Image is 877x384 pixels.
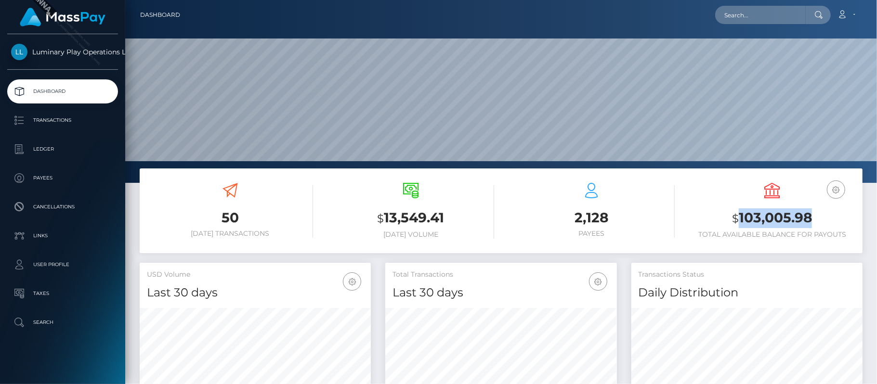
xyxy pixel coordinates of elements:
p: Taxes [11,286,114,301]
a: Ledger [7,137,118,161]
h6: [DATE] Transactions [147,230,313,238]
p: Ledger [11,142,114,156]
h6: Payees [509,230,675,238]
h6: Total Available Balance for Payouts [689,230,855,239]
a: Dashboard [140,5,180,25]
h4: Daily Distribution [639,284,855,301]
a: Transactions [7,108,118,132]
p: Cancellations [11,200,114,214]
p: Links [11,229,114,243]
h3: 50 [147,208,313,227]
h5: Total Transactions [393,270,609,280]
h5: USD Volume [147,270,364,280]
img: Luminary Play Operations Limited [11,44,27,60]
input: Search... [715,6,806,24]
h3: 13,549.41 [327,208,494,228]
h3: 2,128 [509,208,675,227]
small: $ [377,212,384,225]
a: Taxes [7,282,118,306]
a: User Profile [7,253,118,277]
a: Links [7,224,118,248]
small: $ [732,212,739,225]
h4: Last 30 days [147,284,364,301]
p: Search [11,315,114,330]
p: User Profile [11,257,114,272]
h3: 103,005.98 [689,208,855,228]
p: Dashboard [11,84,114,99]
h6: [DATE] Volume [327,230,494,239]
a: Search [7,310,118,334]
p: Payees [11,171,114,185]
img: MassPay Logo [20,8,105,26]
h5: Transactions Status [639,270,855,280]
span: Luminary Play Operations Limited [7,48,118,56]
p: Transactions [11,113,114,128]
a: Cancellations [7,195,118,219]
a: Payees [7,166,118,190]
h4: Last 30 days [393,284,609,301]
a: Dashboard [7,79,118,103]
